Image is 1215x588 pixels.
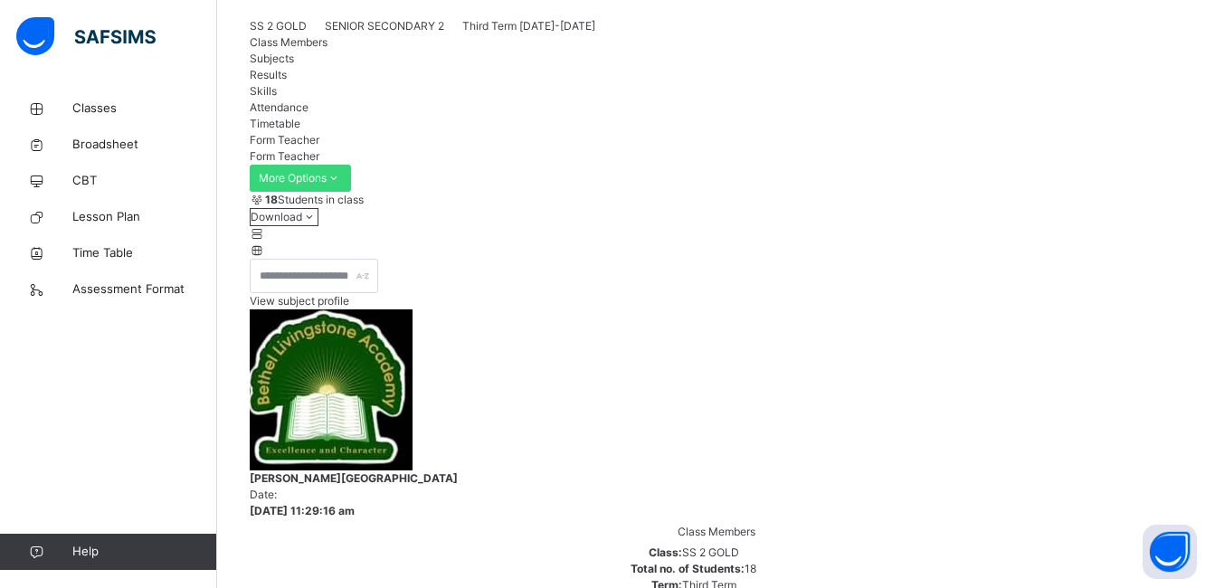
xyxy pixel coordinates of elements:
[250,52,294,65] span: Subjects
[265,193,278,206] b: 18
[250,149,319,163] span: Form Teacher
[250,84,277,98] span: Skills
[250,488,277,501] span: Date:
[250,35,327,49] span: Class Members
[250,68,287,81] span: Results
[259,170,342,186] span: More Options
[72,100,217,118] span: Classes
[265,192,364,208] span: Students in class
[631,562,745,575] span: Total no. of Students:
[678,525,755,538] span: Class Members
[250,133,319,147] span: Form Teacher
[649,545,682,559] span: Class:
[250,470,1182,487] span: [PERSON_NAME][GEOGRAPHIC_DATA]
[250,117,300,130] span: Timetable
[250,100,308,114] span: Attendance
[682,545,739,559] span: SS 2 GOLD
[16,17,156,55] img: safsims
[462,19,595,33] span: Third Term [DATE]-[DATE]
[72,543,216,561] span: Help
[1143,525,1197,579] button: Open asap
[72,280,217,299] span: Assessment Format
[72,172,217,190] span: CBT
[72,208,217,226] span: Lesson Plan
[250,294,349,308] span: View subject profile
[250,503,1182,519] span: [DATE] 11:29:16 am
[745,562,756,575] span: 18
[325,19,444,33] span: SENIOR SECONDARY 2
[250,309,413,470] img: bethel.png
[251,210,302,223] span: Download
[250,19,307,33] span: SS 2 GOLD
[72,244,217,262] span: Time Table
[72,136,217,154] span: Broadsheet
